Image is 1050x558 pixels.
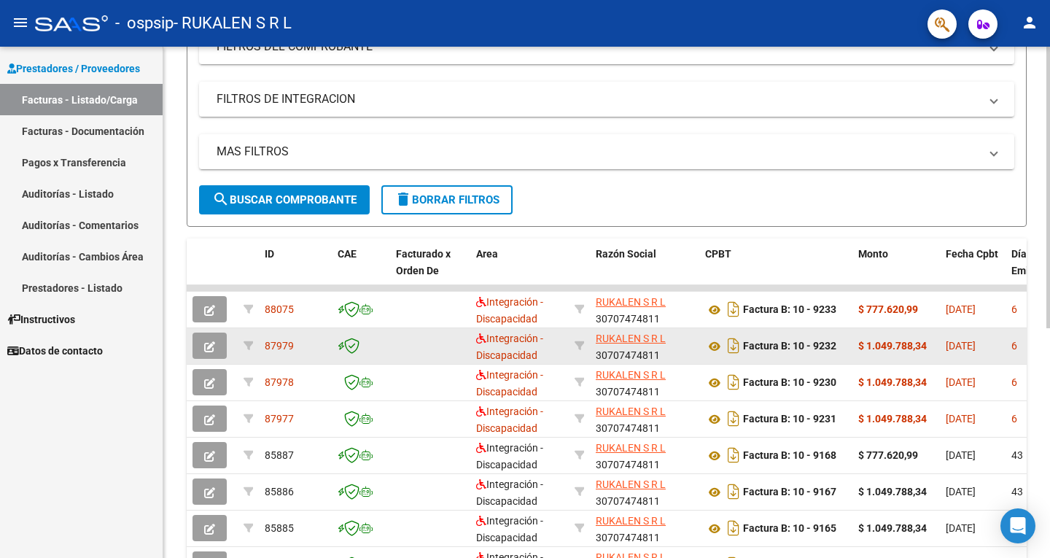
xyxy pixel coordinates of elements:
div: 30707474811 [596,330,693,361]
datatable-header-cell: CAE [332,239,390,303]
span: [DATE] [946,449,976,461]
span: Fecha Cpbt [946,248,998,260]
strong: Factura B: 10 - 9233 [743,304,836,316]
span: [DATE] [946,340,976,352]
span: 6 [1011,413,1017,425]
span: [DATE] [946,376,976,388]
datatable-header-cell: ID [259,239,332,303]
span: 43 [1011,486,1023,497]
i: Descargar documento [724,480,743,503]
span: CAE [338,248,357,260]
span: RUKALEN S R L [596,515,666,527]
div: 30707474811 [596,403,693,434]
span: ID [265,248,274,260]
mat-icon: search [212,190,230,208]
span: Integración - Discapacidad [476,478,543,507]
div: 30707474811 [596,440,693,470]
mat-panel-title: MAS FILTROS [217,144,979,160]
span: Facturado x Orden De [396,248,451,276]
i: Descargar documento [724,516,743,540]
span: 88075 [265,303,294,315]
i: Descargar documento [724,298,743,321]
datatable-header-cell: CPBT [699,239,852,303]
span: 85886 [265,486,294,497]
mat-icon: delete [394,190,412,208]
span: RUKALEN S R L [596,333,666,344]
span: RUKALEN S R L [596,478,666,490]
i: Descargar documento [724,334,743,357]
strong: $ 1.049.788,34 [858,376,927,388]
div: 30707474811 [596,513,693,543]
strong: $ 1.049.788,34 [858,413,927,425]
span: 43 [1011,449,1023,461]
strong: $ 777.620,99 [858,303,918,315]
span: Integración - Discapacidad [476,515,543,543]
span: RUKALEN S R L [596,406,666,417]
span: Borrar Filtros [394,193,499,206]
span: 6 [1011,303,1017,315]
span: Integración - Discapacidad [476,406,543,434]
span: [DATE] [946,486,976,497]
span: Monto [858,248,888,260]
datatable-header-cell: Monto [852,239,940,303]
strong: Factura B: 10 - 9168 [743,450,836,462]
i: Descargar documento [724,371,743,394]
span: Buscar Comprobante [212,193,357,206]
span: Prestadores / Proveedores [7,61,140,77]
div: 30707474811 [596,476,693,507]
span: Datos de contacto [7,343,103,359]
datatable-header-cell: Razón Social [590,239,699,303]
strong: $ 777.620,99 [858,449,918,461]
span: 85885 [265,522,294,534]
strong: Factura B: 10 - 9232 [743,341,836,352]
datatable-header-cell: Facturado x Orden De [390,239,470,303]
strong: $ 1.049.788,34 [858,486,927,497]
strong: Factura B: 10 - 9165 [743,523,836,535]
span: 87978 [265,376,294,388]
span: Integración - Discapacidad [476,333,543,361]
strong: Factura B: 10 - 9167 [743,487,836,498]
div: 30707474811 [596,367,693,398]
span: RUKALEN S R L [596,369,666,381]
mat-icon: person [1021,14,1038,31]
span: - ospsip [115,7,174,39]
mat-icon: menu [12,14,29,31]
span: 85887 [265,449,294,461]
span: [DATE] [946,413,976,425]
button: Buscar Comprobante [199,185,370,214]
span: Integración - Discapacidad [476,296,543,325]
strong: Factura B: 10 - 9230 [743,377,836,389]
span: [DATE] [946,303,976,315]
span: 6 [1011,340,1017,352]
span: 87977 [265,413,294,425]
strong: Factura B: 10 - 9231 [743,414,836,425]
div: 30707474811 [596,294,693,325]
span: RUKALEN S R L [596,442,666,454]
span: Razón Social [596,248,656,260]
span: 87979 [265,340,294,352]
datatable-header-cell: Fecha Cpbt [940,239,1006,303]
div: Open Intercom Messenger [1000,508,1035,543]
mat-panel-title: FILTROS DE INTEGRACION [217,91,979,107]
span: CPBT [705,248,731,260]
span: 6 [1011,376,1017,388]
mat-expansion-panel-header: FILTROS DE INTEGRACION [199,82,1014,117]
datatable-header-cell: Area [470,239,569,303]
span: Instructivos [7,311,75,328]
strong: $ 1.049.788,34 [858,522,927,534]
i: Descargar documento [724,443,743,467]
span: Integración - Discapacidad [476,369,543,398]
i: Descargar documento [724,407,743,430]
span: RUKALEN S R L [596,296,666,308]
button: Borrar Filtros [381,185,513,214]
span: Integración - Discapacidad [476,442,543,470]
strong: $ 1.049.788,34 [858,340,927,352]
span: - RUKALEN S R L [174,7,292,39]
span: Area [476,248,498,260]
span: [DATE] [946,522,976,534]
mat-expansion-panel-header: MAS FILTROS [199,134,1014,169]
